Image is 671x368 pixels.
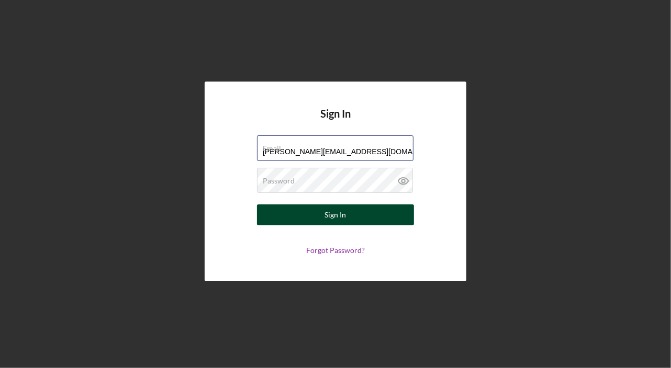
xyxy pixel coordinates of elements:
[320,108,351,135] h4: Sign In
[306,246,365,255] a: Forgot Password?
[325,204,346,225] div: Sign In
[257,204,414,225] button: Sign In
[263,144,281,153] label: Email
[263,177,295,185] label: Password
